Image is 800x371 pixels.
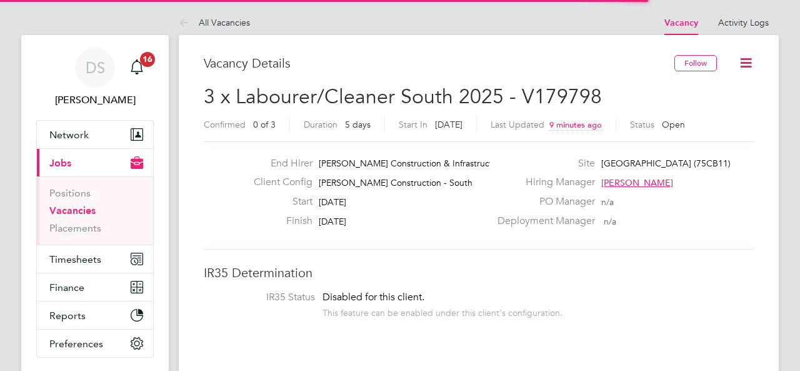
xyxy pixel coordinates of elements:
[322,304,562,318] div: This feature can be enabled under this client's configuration.
[630,119,654,130] label: Status
[49,282,84,293] span: Finance
[49,129,89,141] span: Network
[37,176,153,245] div: Jobs
[491,119,544,130] label: Last Updated
[49,253,101,265] span: Timesheets
[322,291,424,303] span: Disabled for this client.
[490,157,595,170] label: Site
[140,52,155,67] span: 16
[37,149,153,176] button: Jobs
[49,310,86,322] span: Reports
[674,55,717,71] button: Follow
[37,273,153,301] button: Finance
[604,216,616,227] span: n/a
[216,291,315,304] label: IR35 Status
[244,176,312,189] label: Client Config
[490,195,595,208] label: PO Manager
[37,330,153,357] button: Preferences
[319,177,472,188] span: [PERSON_NAME] Construction - South
[124,48,149,88] a: 16
[49,157,71,169] span: Jobs
[319,196,346,208] span: [DATE]
[49,187,91,199] a: Positions
[204,55,674,71] h3: Vacancy Details
[49,205,96,216] a: Vacancies
[179,17,250,28] a: All Vacancies
[244,195,312,208] label: Start
[37,302,153,329] button: Reports
[490,176,595,189] label: Hiring Manager
[204,119,246,130] label: Confirmed
[319,158,501,169] span: [PERSON_NAME] Construction & Infrastruct…
[244,215,312,228] label: Finish
[204,265,754,281] h3: IR35 Determination
[601,158,731,169] span: [GEOGRAPHIC_DATA] (75CB11)
[49,222,101,234] a: Placements
[399,119,427,130] label: Start In
[37,245,153,273] button: Timesheets
[718,17,769,28] a: Activity Logs
[490,215,595,228] label: Deployment Manager
[549,119,602,130] span: 9 minutes ago
[601,177,673,188] span: [PERSON_NAME]
[49,338,103,350] span: Preferences
[664,18,698,28] a: Vacancy
[204,84,602,109] span: 3 x Labourer/Cleaner South 2025 - V179798
[345,119,371,130] span: 5 days
[253,119,276,130] span: 0 of 3
[86,59,105,76] span: DS
[244,157,312,170] label: End Hirer
[37,121,153,148] button: Network
[36,48,154,108] a: DS[PERSON_NAME]
[319,216,346,227] span: [DATE]
[435,119,462,130] span: [DATE]
[662,119,685,130] span: Open
[304,119,337,130] label: Duration
[601,196,614,208] span: n/a
[36,93,154,108] span: David Smith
